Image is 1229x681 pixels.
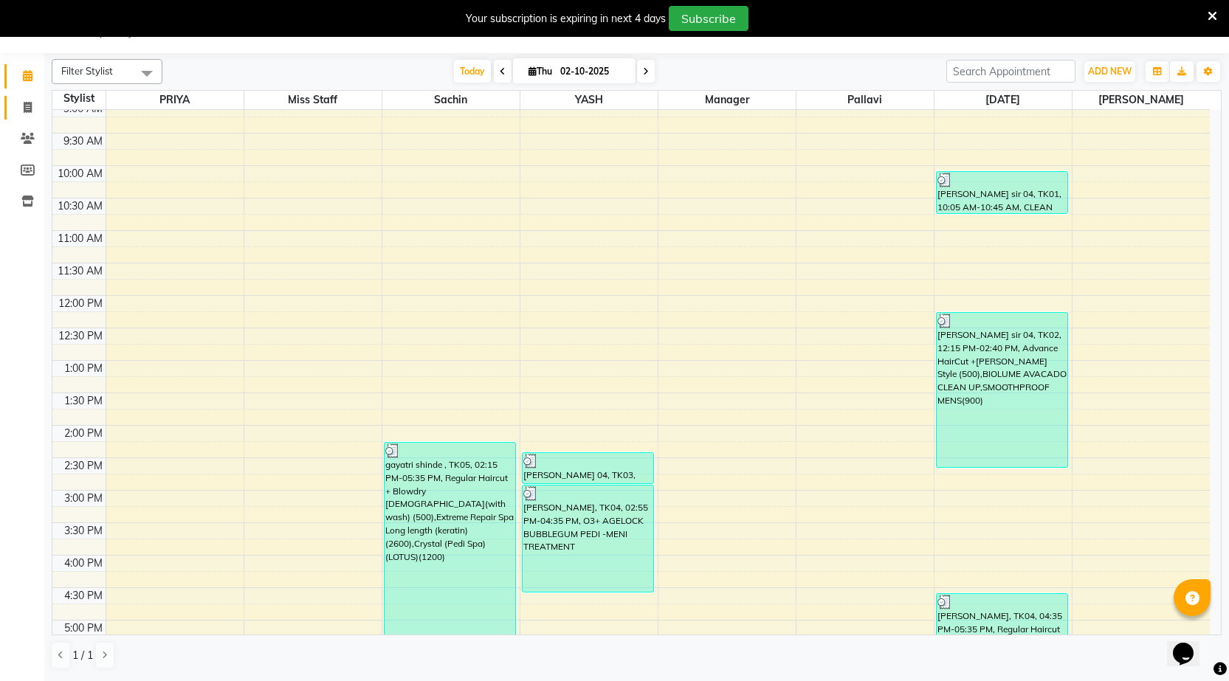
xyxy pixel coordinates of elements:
[523,485,653,592] div: [PERSON_NAME], TK04, 02:55 PM-04:35 PM, O3+ AGELOCK BUBBLEGUM PEDI -MENI TREATMENT
[669,6,748,31] button: Subscribe
[61,65,113,77] span: Filter Stylist
[1088,66,1132,77] span: ADD NEW
[520,91,658,109] span: YASH
[244,91,382,109] span: miss staff
[1084,61,1135,82] button: ADD NEW
[61,458,106,474] div: 2:30 PM
[72,648,93,663] span: 1 / 1
[382,91,520,109] span: sachin
[61,361,106,376] div: 1:00 PM
[796,91,934,109] span: pallavi
[61,426,106,441] div: 2:00 PM
[55,231,106,246] div: 11:00 AM
[61,491,106,506] div: 3:00 PM
[946,60,1075,83] input: Search Appointment
[937,313,1067,467] div: [PERSON_NAME] sir 04, TK02, 12:15 PM-02:40 PM, Advance HairCut +[PERSON_NAME] Style (500),BIOLUME...
[61,620,106,636] div: 5:00 PM
[556,61,630,83] input: 2025-10-02
[61,134,106,149] div: 9:30 AM
[525,66,556,77] span: Thu
[934,91,1072,109] span: [DATE]
[106,91,244,109] span: PRIYA
[466,11,666,27] div: Your subscription is expiring in next 4 days
[454,60,491,83] span: Today
[523,453,653,483] div: [PERSON_NAME] 04, TK03, 02:25 PM-02:55 PM, [PERSON_NAME] SHAPE AND STYLING (200)
[61,556,106,571] div: 4:00 PM
[1167,622,1214,666] iframe: chat widget
[937,172,1067,213] div: [PERSON_NAME] sir 04, TK01, 10:05 AM-10:45 AM, CLEAN SHAVE (150),HAIR [PERSON_NAME] REGULAR ([DEM...
[55,166,106,182] div: 10:00 AM
[52,91,106,106] div: Stylist
[61,523,106,539] div: 3:30 PM
[385,443,515,657] div: gayatri shinde , TK05, 02:15 PM-05:35 PM, Regular Haircut + Blowdry [DEMOGRAPHIC_DATA](with wash)...
[55,296,106,311] div: 12:00 PM
[55,263,106,279] div: 11:30 AM
[937,594,1067,657] div: [PERSON_NAME], TK04, 04:35 PM-05:35 PM, Regular Haircut + Blowdry [DEMOGRAPHIC_DATA](with wash) (...
[61,588,106,604] div: 4:30 PM
[658,91,796,109] span: manager
[1073,91,1211,109] span: [PERSON_NAME]
[55,198,106,214] div: 10:30 AM
[55,328,106,344] div: 12:30 PM
[61,393,106,409] div: 1:30 PM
